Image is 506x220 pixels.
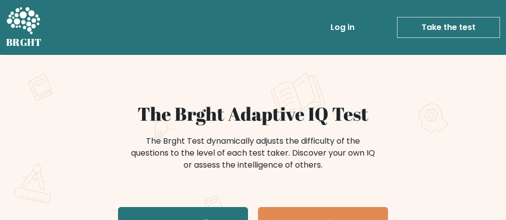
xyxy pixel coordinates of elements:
[397,17,500,38] a: Take the test
[6,4,42,51] a: BRGHT
[326,17,358,37] a: Log in
[9,103,497,125] h1: The Brght Adaptive IQ Test
[128,135,378,171] div: The Brght Test dynamically adjusts the difficulty of the questions to the level of each test take...
[6,36,42,48] h5: BRGHT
